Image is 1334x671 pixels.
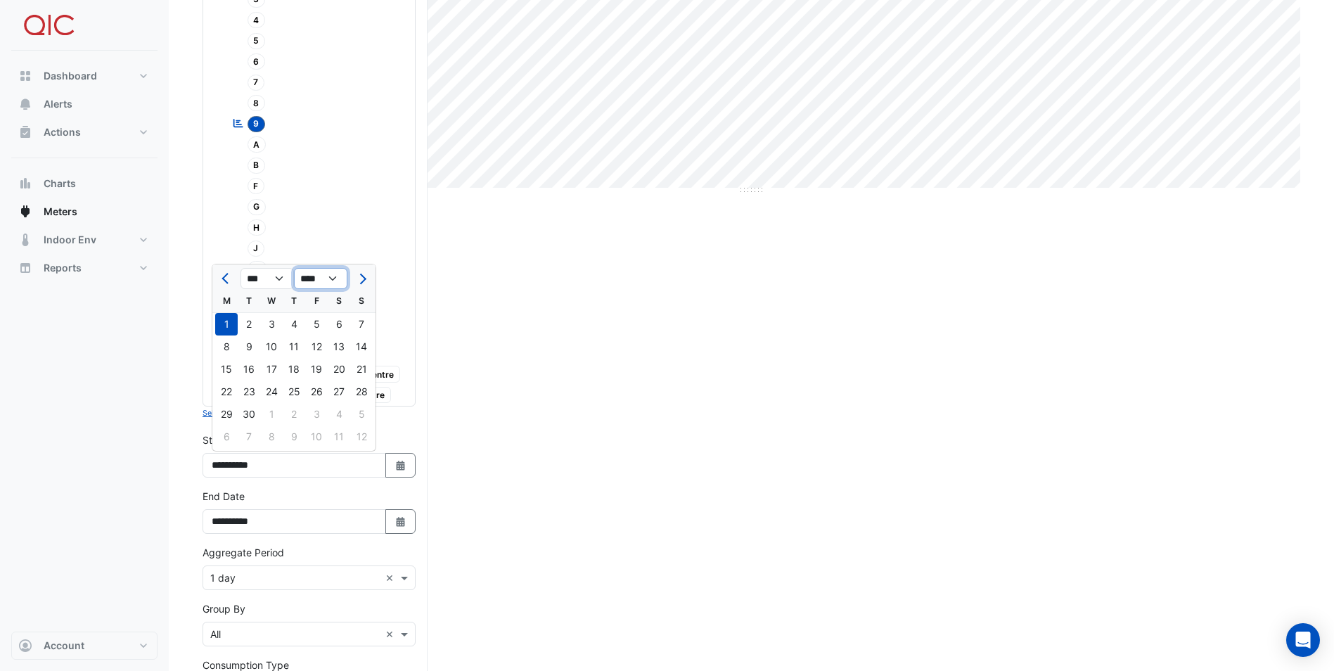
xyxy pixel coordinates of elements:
[215,290,238,312] div: M
[238,403,260,426] div: 30
[305,335,328,358] div: 12
[353,267,370,290] button: Next month
[203,409,267,418] small: Select Reportable
[350,381,373,403] div: 28
[305,358,328,381] div: Friday, April 19, 2024
[215,313,238,335] div: Monday, April 1, 2024
[238,358,260,381] div: Tuesday, April 16, 2024
[238,426,260,448] div: 7
[44,97,72,111] span: Alerts
[305,426,328,448] div: 10
[260,426,283,448] div: 8
[350,381,373,403] div: Sunday, April 28, 2024
[248,95,266,111] span: 8
[11,632,158,660] button: Account
[350,426,373,448] div: 12
[248,241,265,257] span: J
[203,601,245,616] label: Group By
[283,381,305,403] div: Thursday, April 25, 2024
[1286,623,1320,657] div: Open Intercom Messenger
[283,403,305,426] div: 2
[350,313,373,335] div: 7
[283,358,305,381] div: 18
[283,426,305,448] div: Thursday, May 9, 2024
[215,381,238,403] div: 22
[11,198,158,226] button: Meters
[305,426,328,448] div: Friday, May 10, 2024
[215,403,238,426] div: 29
[248,116,266,132] span: 9
[18,261,32,275] app-icon: Reports
[238,290,260,312] div: T
[260,313,283,335] div: 3
[260,426,283,448] div: Wednesday, May 8, 2024
[203,489,245,504] label: End Date
[215,358,238,381] div: Monday, April 15, 2024
[215,335,238,358] div: 8
[260,381,283,403] div: Wednesday, April 24, 2024
[238,403,260,426] div: Tuesday, April 30, 2024
[260,403,283,426] div: Wednesday, May 1, 2024
[260,335,283,358] div: 10
[328,290,350,312] div: S
[385,627,397,641] span: Clear
[44,233,96,247] span: Indoor Env
[248,75,265,91] span: 7
[248,199,267,215] span: G
[328,426,350,448] div: 11
[350,335,373,358] div: Sunday, April 14, 2024
[238,313,260,335] div: 2
[11,118,158,146] button: Actions
[232,117,245,129] fa-icon: Reportable
[248,12,266,28] span: 4
[44,177,76,191] span: Charts
[283,358,305,381] div: Thursday, April 18, 2024
[283,313,305,335] div: Thursday, April 4, 2024
[215,426,238,448] div: 6
[395,459,407,471] fa-icon: Select Date
[218,267,235,290] button: Previous month
[238,335,260,358] div: 9
[203,407,267,419] button: Select Reportable
[240,268,294,289] select: Select month
[350,358,373,381] div: 21
[203,545,284,560] label: Aggregate Period
[260,358,283,381] div: Wednesday, April 17, 2024
[283,313,305,335] div: 4
[305,358,328,381] div: 19
[215,358,238,381] div: 15
[350,403,373,426] div: Sunday, May 5, 2024
[11,62,158,90] button: Dashboard
[328,313,350,335] div: 6
[328,403,350,426] div: Saturday, May 4, 2024
[260,381,283,403] div: 24
[248,178,265,194] span: F
[260,313,283,335] div: Wednesday, April 3, 2024
[305,403,328,426] div: Friday, May 3, 2024
[350,358,373,381] div: Sunday, April 21, 2024
[215,426,238,448] div: Monday, May 6, 2024
[248,219,267,236] span: H
[44,639,84,653] span: Account
[328,313,350,335] div: Saturday, April 6, 2024
[238,426,260,448] div: Tuesday, May 7, 2024
[238,313,260,335] div: Tuesday, April 2, 2024
[305,313,328,335] div: 5
[248,53,266,70] span: 6
[260,358,283,381] div: 17
[328,335,350,358] div: Saturday, April 13, 2024
[305,381,328,403] div: Friday, April 26, 2024
[238,335,260,358] div: Tuesday, April 9, 2024
[328,358,350,381] div: Saturday, April 20, 2024
[18,125,32,139] app-icon: Actions
[215,335,238,358] div: Monday, April 8, 2024
[283,335,305,358] div: 11
[283,381,305,403] div: 25
[11,90,158,118] button: Alerts
[203,433,250,447] label: Start Date
[260,403,283,426] div: 1
[248,33,266,49] span: 5
[283,403,305,426] div: Thursday, May 2, 2024
[328,381,350,403] div: 27
[44,125,81,139] span: Actions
